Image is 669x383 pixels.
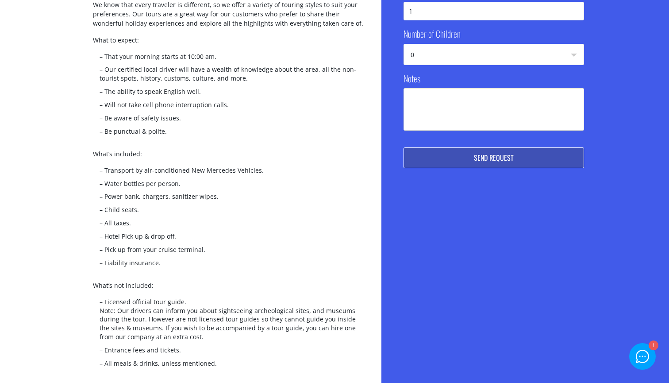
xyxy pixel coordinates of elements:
li: – Transport by air-conditioned New Mercedes Vehicles. [93,166,364,179]
li: – Our certified local driver will have a wealth of knowledge about the area, all the non-tourist ... [93,65,364,87]
li: – Liability insurance. [93,259,364,272]
li: – That your morning starts at 10:00 am. [93,52,364,66]
li: – Will not take cell phone interruption calls. [93,101,364,114]
li: – Hotel Pick up & drop off. [93,232,364,245]
input: Send Request [404,147,584,168]
li: – Licensed official tour guide. Note: Our drivers can inform you about sightseeing archeological ... [93,298,364,346]
li: – Be aware of safety issues. [93,114,364,127]
li: – Power bank, chargers, sanitizer wipes. [93,192,364,205]
label: Notes [404,72,420,85]
p: What to expect: [93,35,364,52]
li: – The ability to speak English well. [93,87,364,101]
li: – Entrance fees and tickets. [93,346,364,359]
li: – All taxes. [93,219,364,232]
li: – Water bottles per person. [93,179,364,193]
li: – Be punctual & polite. [93,127,364,140]
div: 1 [648,341,657,351]
p: What’s not included: [93,281,364,298]
span: 0 [404,44,584,66]
p: What’s included: [93,149,364,166]
label: Number of Children [404,27,461,40]
li: – Child seats. [93,205,364,219]
li: – All meals & drinks, unless mentioned. [93,359,364,372]
li: – Pick up from your cruise terminal. [93,245,364,259]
